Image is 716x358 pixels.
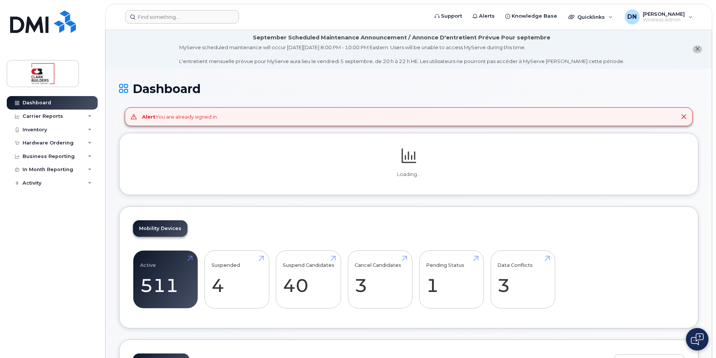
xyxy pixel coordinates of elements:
a: Data Conflicts 3 [497,255,548,304]
a: Suspended 4 [211,255,262,304]
a: Suspend Candidates 40 [283,255,334,304]
a: Cancel Candidates 3 [355,255,405,304]
button: close notification [693,45,702,53]
img: Open chat [691,333,704,345]
div: September Scheduled Maintenance Announcement / Annonce D'entretient Prévue Pour septembre [253,34,550,42]
a: Mobility Devices [133,220,187,237]
p: Loading... [133,171,684,178]
a: Pending Status 1 [426,255,477,304]
div: MyServe scheduled maintenance will occur [DATE][DATE] 8:00 PM - 10:00 PM Eastern. Users will be u... [179,44,624,65]
div: You are already signed in. [142,113,218,120]
strong: Alert [142,114,156,120]
h1: Dashboard [119,82,698,95]
a: Active 511 [140,255,191,304]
